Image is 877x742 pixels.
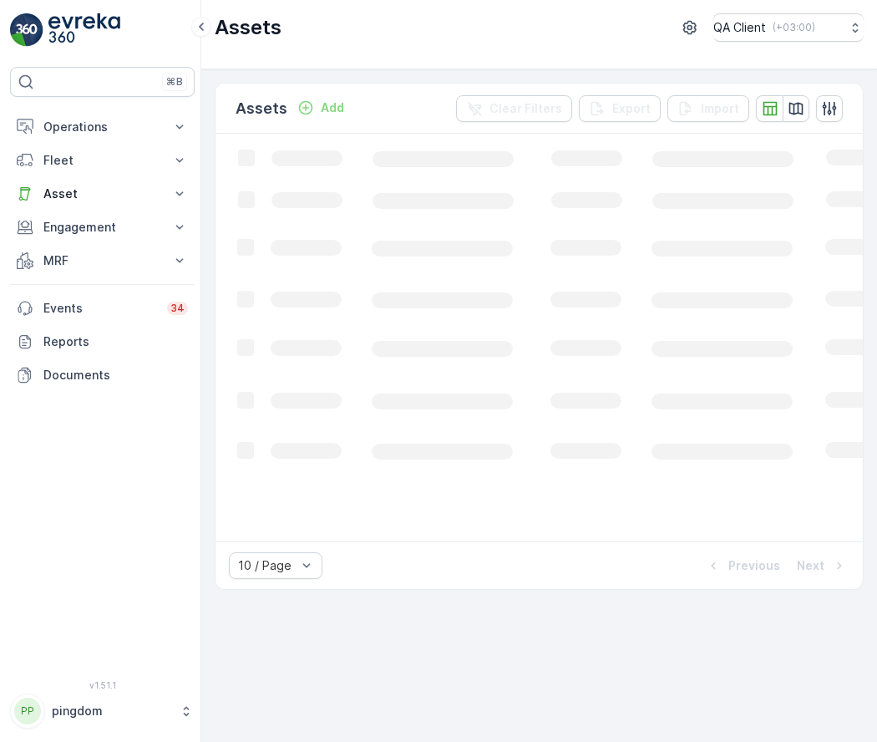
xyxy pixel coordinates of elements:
[43,119,161,135] p: Operations
[52,703,171,719] p: pingdom
[10,110,195,144] button: Operations
[321,99,344,116] p: Add
[48,13,120,47] img: logo_light-DOdMpM7g.png
[236,97,287,120] p: Assets
[773,21,815,34] p: ( +03:00 )
[166,75,183,89] p: ⌘B
[43,300,157,317] p: Events
[43,152,161,169] p: Fleet
[10,177,195,211] button: Asset
[703,556,782,576] button: Previous
[10,211,195,244] button: Engagement
[43,252,161,269] p: MRF
[43,185,161,202] p: Asset
[291,98,351,118] button: Add
[795,556,849,576] button: Next
[10,694,195,729] button: PPpingdom
[713,19,766,36] p: QA Client
[43,219,161,236] p: Engagement
[667,95,749,122] button: Import
[10,325,195,358] a: Reports
[170,302,185,315] p: 34
[713,13,864,42] button: QA Client(+03:00)
[579,95,661,122] button: Export
[43,367,188,384] p: Documents
[10,244,195,277] button: MRF
[489,100,562,117] p: Clear Filters
[10,292,195,325] a: Events34
[612,100,651,117] p: Export
[10,13,43,47] img: logo
[215,14,281,41] p: Assets
[797,557,824,574] p: Next
[14,698,41,724] div: PP
[701,100,739,117] p: Import
[10,358,195,392] a: Documents
[10,144,195,177] button: Fleet
[43,333,188,350] p: Reports
[728,557,780,574] p: Previous
[456,95,572,122] button: Clear Filters
[10,680,195,690] span: v 1.51.1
